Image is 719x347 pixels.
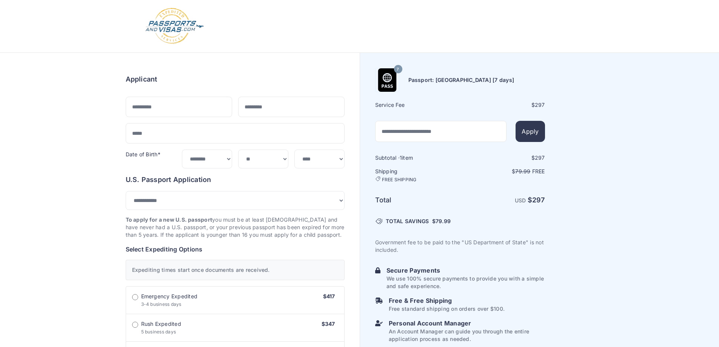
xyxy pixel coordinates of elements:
h6: Select Expediting Options [126,245,345,254]
label: Date of Birth* [126,151,160,157]
span: 79.99 [515,168,530,174]
img: Product Name [376,68,399,92]
p: Free standard shipping on orders over $100. [389,305,505,313]
h6: Subtotal · item [375,154,459,162]
div: Expediting times start once documents are received. [126,260,345,280]
span: USD [515,197,526,204]
span: 297 [535,154,545,161]
h6: Personal Account Manager [389,319,545,328]
span: 7 [397,65,399,74]
p: Government fee to be paid to the "US Department of State" is not included. [375,239,545,254]
button: Apply [516,121,545,142]
span: 297 [532,196,545,204]
h6: U.S. Passport Application [126,174,345,185]
span: Emergency Expedited [141,293,198,300]
span: 5 business days [141,329,176,335]
h6: Secure Payments [386,266,545,275]
span: $347 [322,321,335,327]
div: $ [461,154,545,162]
span: 297 [535,102,545,108]
span: Free [532,168,545,174]
span: $417 [323,293,335,299]
h6: Applicant [126,74,157,85]
span: 3-4 business days [141,301,182,307]
img: Logo [145,8,205,45]
h6: Service Fee [375,101,459,109]
strong: $ [528,196,545,204]
span: $ [432,217,451,225]
h6: Total [375,195,459,205]
span: 1 [400,154,402,161]
span: FREE SHIPPING [382,177,417,183]
p: We use 100% secure payments to provide you with a simple and safe experience. [386,275,545,290]
span: TOTAL SAVINGS [386,217,429,225]
span: Rush Expedited [141,320,181,328]
div: $ [461,101,545,109]
strong: To apply for a new U.S. passport [126,216,212,223]
h6: Shipping [375,168,459,183]
h6: Free & Free Shipping [389,296,505,305]
p: $ [461,168,545,175]
h6: Passport: [GEOGRAPHIC_DATA] [7 days] [408,76,514,84]
span: 79.99 [436,218,451,224]
p: An Account Manager can guide you through the entire application process as needed. [389,328,545,343]
p: you must be at least [DEMOGRAPHIC_DATA] and have never had a U.S. passport, or your previous pass... [126,216,345,239]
